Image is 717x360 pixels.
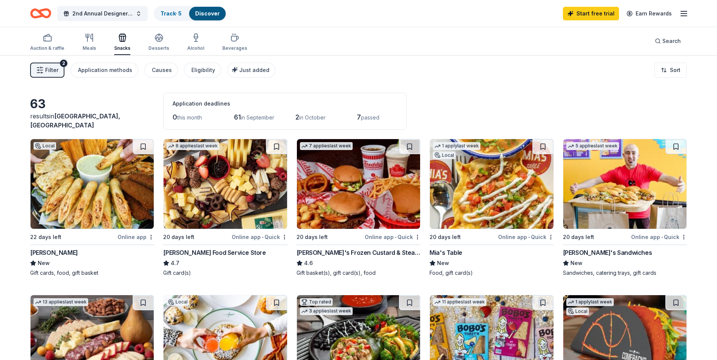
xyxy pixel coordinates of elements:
div: Gift cards, food, gift basket [30,269,154,277]
span: passed [361,114,379,121]
span: in [30,112,120,129]
a: Earn Rewards [622,7,676,20]
span: Just added [239,67,269,73]
span: • [528,234,530,240]
span: Search [662,37,681,46]
span: • [395,234,396,240]
div: Food, gift card(s) [430,269,553,277]
div: Mia's Table [430,248,462,257]
div: 20 days left [430,233,461,242]
a: Image for Ike's Sandwiches5 applieslast week20 days leftOnline app•Quick[PERSON_NAME]'s Sandwiche... [563,139,687,277]
div: Local [433,152,456,159]
div: Sandwiches, catering trays, gift cards [563,269,687,277]
span: 2 [295,113,299,121]
button: Desserts [148,30,169,55]
a: Home [30,5,51,22]
button: Search [649,34,687,49]
button: Track· 5Discover [154,6,226,21]
img: Image for Freddy's Frozen Custard & Steakburgers [297,139,420,229]
button: Beverages [222,30,247,55]
div: 20 days left [163,233,194,242]
button: Alcohol [187,30,204,55]
div: [PERSON_NAME] [30,248,78,257]
img: Image for Mia's Table [430,139,553,229]
img: Image for Jimmy Changas [31,139,154,229]
span: 0 [173,113,177,121]
button: Snacks [114,30,130,55]
div: 11 applies last week [433,298,486,306]
div: [PERSON_NAME]'s Sandwiches [563,248,652,257]
button: Filter2 [30,63,64,78]
div: Meals [83,45,96,51]
span: • [661,234,663,240]
div: Application deadlines [173,99,397,108]
div: Online app Quick [631,232,687,242]
div: Top rated [300,298,333,306]
span: this month [177,114,202,121]
span: Sort [670,66,680,75]
div: 3 applies last week [300,307,353,315]
span: 4.6 [304,259,313,268]
span: New [437,259,449,268]
div: 63 [30,97,154,112]
div: 1 apply last week [433,142,480,150]
button: Causes [144,63,178,78]
a: Image for Jimmy ChangasLocal22 days leftOnline app[PERSON_NAME]NewGift cards, food, gift basket [30,139,154,277]
div: Beverages [222,45,247,51]
div: [PERSON_NAME] Food Service Store [163,248,266,257]
div: Application methods [78,66,132,75]
span: in October [299,114,326,121]
div: 13 applies last week [34,298,88,306]
div: Eligibility [191,66,215,75]
div: Online app Quick [232,232,287,242]
span: [GEOGRAPHIC_DATA], [GEOGRAPHIC_DATA] [30,112,120,129]
div: 8 applies last week [167,142,219,150]
span: New [38,259,50,268]
span: 7 [357,113,361,121]
span: in September [241,114,274,121]
div: 1 apply last week [566,298,614,306]
a: Start free trial [563,7,619,20]
div: 20 days left [297,233,328,242]
a: Discover [195,10,220,17]
div: Local [167,298,189,306]
button: Eligibility [184,63,221,78]
img: Image for Gordon Food Service Store [164,139,287,229]
div: Causes [152,66,172,75]
div: Local [566,308,589,315]
div: 20 days left [563,233,594,242]
div: Online app Quick [498,232,554,242]
button: Application methods [70,63,138,78]
div: 5 applies last week [566,142,619,150]
span: 4.7 [171,259,179,268]
a: Image for Freddy's Frozen Custard & Steakburgers7 applieslast week20 days leftOnline app•Quick[PE... [297,139,420,277]
div: Desserts [148,45,169,51]
button: Auction & raffle [30,30,64,55]
button: Sort [654,63,687,78]
a: Image for Gordon Food Service Store8 applieslast week20 days leftOnline app•Quick[PERSON_NAME] Fo... [163,139,287,277]
div: Auction & raffle [30,45,64,51]
button: 2nd Annual Designer Purse Bingo [57,6,148,21]
div: Snacks [114,45,130,51]
div: Online app [118,232,154,242]
span: • [262,234,263,240]
span: New [570,259,582,268]
div: results [30,112,154,130]
div: 22 days left [30,233,61,242]
button: Just added [227,63,275,78]
div: Gift basket(s), gift card(s), food [297,269,420,277]
div: Gift card(s) [163,269,287,277]
a: Track· 5 [161,10,182,17]
span: Filter [45,66,58,75]
div: 2 [60,60,67,67]
div: Online app Quick [365,232,420,242]
a: Image for Mia's Table1 applylast weekLocal20 days leftOnline app•QuickMia's TableNewFood, gift ca... [430,139,553,277]
img: Image for Ike's Sandwiches [563,139,686,229]
button: Meals [83,30,96,55]
span: 61 [234,113,241,121]
div: Alcohol [187,45,204,51]
div: 7 applies last week [300,142,353,150]
div: [PERSON_NAME]'s Frozen Custard & Steakburgers [297,248,420,257]
span: 2nd Annual Designer Purse Bingo [72,9,133,18]
div: Local [34,142,56,150]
